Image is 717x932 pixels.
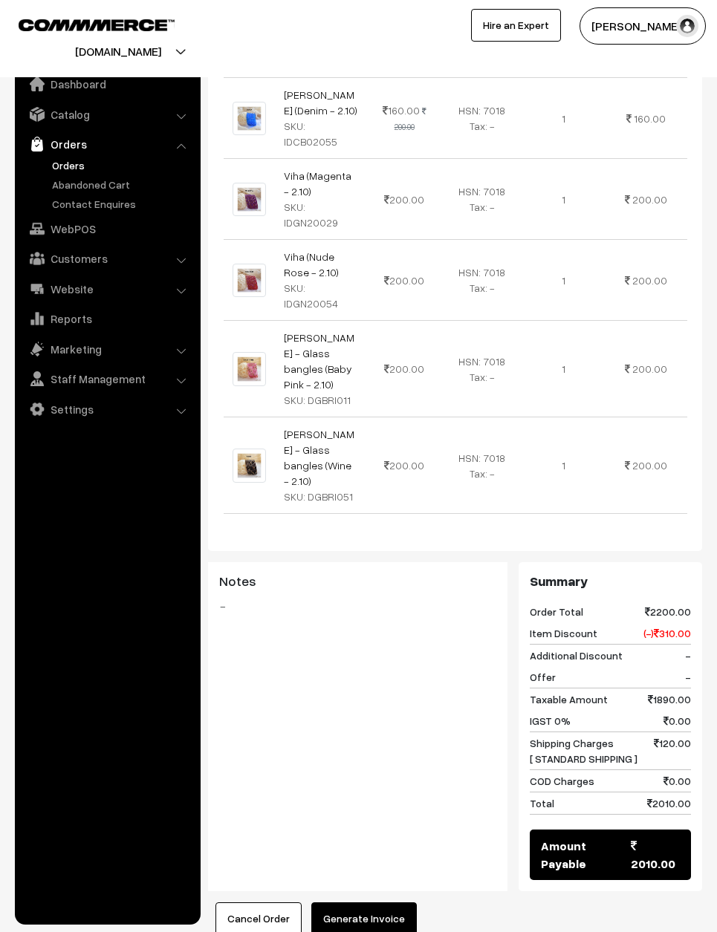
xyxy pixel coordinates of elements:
[219,597,496,615] blockquote: -
[530,625,597,641] span: Item Discount
[19,71,195,97] a: Dashboard
[284,250,339,278] a: Viha (Nude Rose - 2.10)
[284,169,351,198] a: Viha (Magenta - 2.10)
[530,735,637,766] span: Shipping Charges [ STANDARD SHIPPING ]
[530,691,608,707] span: Taxable Amount
[233,449,266,482] img: wine.jpg
[284,331,354,391] a: [PERSON_NAME] - Glass bangles (Baby Pink - 2.10)
[23,33,213,70] button: [DOMAIN_NAME]
[562,193,565,206] span: 1
[384,459,424,472] span: 200.00
[530,669,556,685] span: Offer
[634,112,666,125] span: 160.00
[580,7,706,45] button: [PERSON_NAME]
[233,102,266,135] img: 14.jpg
[48,196,195,212] a: Contact Enquires
[562,274,565,287] span: 1
[632,362,667,375] span: 200.00
[19,365,195,392] a: Staff Management
[458,355,505,383] span: HSN: 7018 Tax: -
[19,305,195,332] a: Reports
[530,713,571,729] span: IGST 0%
[383,104,420,117] span: 160.00
[664,773,691,789] span: 0.00
[530,773,594,789] span: COD Charges
[562,459,565,472] span: 1
[647,795,691,811] span: 2010.00
[284,428,354,487] a: [PERSON_NAME] - Glass bangles (Wine - 2.10)
[562,362,565,375] span: 1
[219,573,496,590] h3: Notes
[685,669,691,685] span: -
[632,459,667,472] span: 200.00
[458,452,505,480] span: HSN: 7018 Tax: -
[632,193,667,206] span: 200.00
[233,352,266,385] img: baby pink.jpg
[384,274,424,287] span: 200.00
[233,183,266,216] img: 20.jpg
[631,837,680,873] span: 2010.00
[645,604,691,619] span: 2200.00
[530,573,691,590] h3: Summary
[284,280,359,311] div: SKU: IDGN20054
[562,112,565,125] span: 1
[471,9,561,42] a: Hire an Expert
[48,177,195,192] a: Abandoned Cart
[19,336,195,362] a: Marketing
[458,266,505,294] span: HSN: 7018 Tax: -
[530,795,554,811] span: Total
[19,396,195,423] a: Settings
[19,131,195,157] a: Orders
[664,713,691,729] span: 0.00
[384,362,424,375] span: 200.00
[284,88,357,117] a: [PERSON_NAME] (Denim - 2.10)
[19,15,149,33] a: COMMMERCE
[648,691,691,707] span: 1890.00
[384,193,424,206] span: 200.00
[284,489,359,504] div: SKU: DGBRI051
[19,276,195,302] a: Website
[48,157,195,173] a: Orders
[458,185,505,213] span: HSN: 7018 Tax: -
[284,392,359,408] div: SKU: DGBRI011
[233,264,266,297] img: 17.jpg
[676,15,698,37] img: user
[19,19,175,30] img: COMMMERCE
[685,648,691,663] span: -
[19,245,195,272] a: Customers
[284,118,359,149] div: SKU: IDCB02055
[530,604,583,619] span: Order Total
[19,215,195,242] a: WebPOS
[541,837,631,873] span: Amount Payable
[643,625,691,641] span: (-) 310.00
[19,101,195,128] a: Catalog
[530,648,623,663] span: Additional Discount
[632,274,667,287] span: 200.00
[284,199,359,230] div: SKU: IDGN20029
[654,735,691,766] span: 120.00
[458,104,505,132] span: HSN: 7018 Tax: -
